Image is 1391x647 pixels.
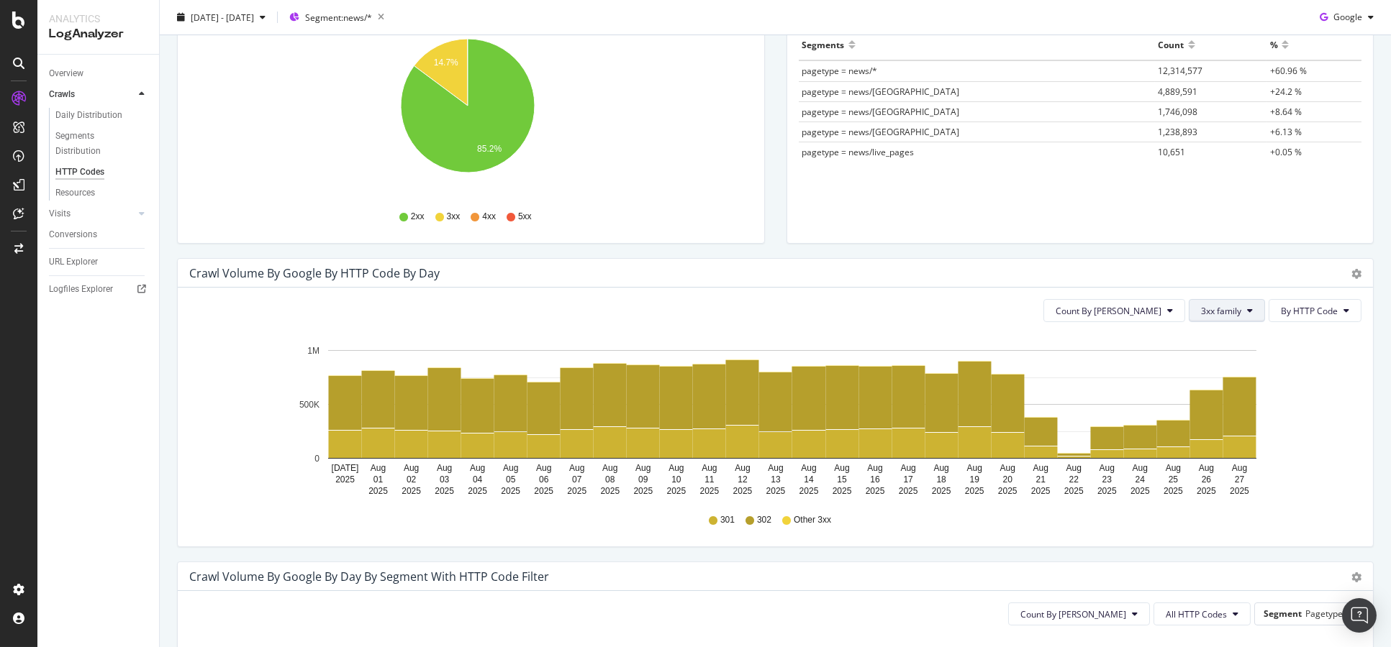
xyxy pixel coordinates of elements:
span: pagetype = news/[GEOGRAPHIC_DATA] [802,86,960,98]
text: 13 [771,474,781,485]
span: pagetype = news/[GEOGRAPHIC_DATA] [802,126,960,138]
text: 26 [1202,474,1212,485]
text: 2025 [965,486,984,496]
span: +6.13 % [1270,126,1302,138]
button: 3xx family [1189,299,1265,322]
a: Daily Distribution [55,108,149,123]
text: Aug [867,463,882,473]
span: Pagetype [1305,607,1343,620]
text: Aug [967,463,982,473]
span: By HTTP Code [1281,305,1338,317]
a: Conversions [49,227,149,242]
span: 3xx family [1201,305,1241,317]
text: 2025 [998,486,1018,496]
text: 22 [1069,474,1079,485]
text: 20 [1003,474,1013,485]
span: 10,651 [1159,146,1186,158]
span: All HTTP Codes [1166,608,1227,620]
span: 4,889,591 [1159,86,1198,98]
div: Segments [802,33,845,56]
span: 1,238,893 [1159,126,1198,138]
span: 12,314,577 [1159,65,1203,77]
text: 2025 [1031,486,1051,496]
span: pagetype = news/[GEOGRAPHIC_DATA] [802,106,960,118]
text: 2025 [335,474,355,485]
text: 17 [903,474,913,485]
div: URL Explorer [49,254,98,270]
text: 2025 [534,486,553,496]
text: Aug [735,463,750,473]
span: 3xx [447,211,461,223]
text: 18 [936,474,946,485]
span: Segment [1264,607,1302,620]
text: Aug [768,463,783,473]
text: 500K [299,400,320,410]
text: 2025 [932,486,951,496]
text: 2025 [833,486,852,496]
text: Aug [371,463,386,473]
text: Aug [834,463,849,473]
text: 24 [1136,474,1146,485]
text: 27 [1235,474,1245,485]
button: Segment:news/* [284,6,390,29]
text: Aug [1232,463,1247,473]
text: 21 [1036,474,1046,485]
text: 14 [804,474,814,485]
text: 06 [539,474,549,485]
button: Google [1314,6,1379,29]
a: Visits [49,206,135,221]
span: 5xx [518,211,532,223]
text: 2025 [1131,486,1150,496]
text: 2025 [1197,486,1216,496]
a: HTTP Codes [55,165,149,180]
text: 19 [970,474,980,485]
text: 2025 [600,486,620,496]
span: 302 [757,514,771,526]
text: 2025 [899,486,918,496]
text: 1M [307,346,320,356]
div: A chart. [189,30,746,197]
div: Logfiles Explorer [49,282,113,297]
div: Open Intercom Messenger [1342,598,1377,633]
div: HTTP Codes [55,165,104,180]
text: Aug [1199,463,1214,473]
span: pagetype = news/live_pages [802,146,915,158]
text: Aug [503,463,518,473]
text: 2025 [368,486,388,496]
text: 15 [837,474,847,485]
div: Resources [55,185,95,201]
text: 0 [314,454,320,464]
text: 05 [506,474,516,485]
text: Aug [635,463,651,473]
text: 2025 [766,486,786,496]
a: URL Explorer [49,254,149,270]
a: Segments Distribution [55,129,149,159]
div: gear [1351,269,1361,279]
text: 2025 [700,486,720,496]
text: Aug [437,463,452,473]
button: Count By [PERSON_NAME] [1008,602,1150,625]
text: 2025 [402,486,421,496]
button: Count By [PERSON_NAME] [1043,299,1185,322]
text: Aug [470,463,485,473]
text: 11 [704,474,715,485]
text: 2025 [667,486,687,496]
text: Aug [669,463,684,473]
text: 2025 [1064,486,1084,496]
text: 2025 [633,486,653,496]
span: +8.64 % [1270,106,1302,118]
text: Aug [1066,463,1082,473]
span: +60.96 % [1270,65,1307,77]
text: 2025 [567,486,586,496]
text: 2025 [733,486,753,496]
span: Segment: news/* [305,11,372,23]
text: 2025 [1097,486,1117,496]
span: [DATE] - [DATE] [191,11,254,23]
text: 2025 [501,486,520,496]
span: 1,746,098 [1159,106,1198,118]
text: 2025 [468,486,487,496]
text: Aug [536,463,551,473]
text: 04 [473,474,483,485]
text: Aug [569,463,584,473]
a: Resources [55,185,149,201]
